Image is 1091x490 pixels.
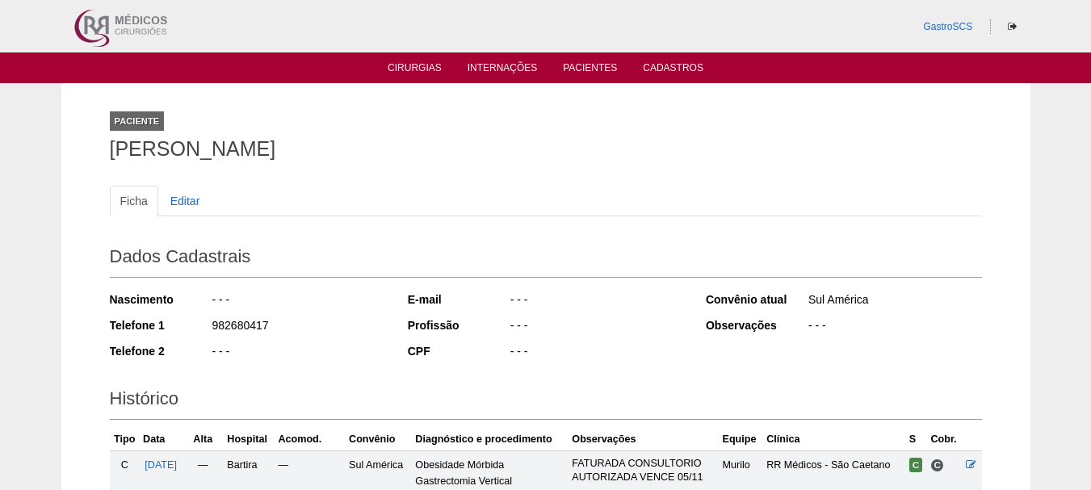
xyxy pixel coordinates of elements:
[468,62,538,78] a: Internações
[763,428,905,451] th: Clínica
[412,428,569,451] th: Diagnóstico e procedimento
[509,343,684,363] div: - - -
[211,291,386,312] div: - - -
[145,459,177,471] a: [DATE]
[930,459,944,472] span: Consultório
[706,317,807,333] div: Observações
[110,291,211,308] div: Nascimento
[160,186,211,216] a: Editar
[182,428,224,451] th: Alta
[807,291,982,312] div: Sul América
[388,62,442,78] a: Cirurgias
[807,317,982,337] div: - - -
[110,343,211,359] div: Telefone 2
[927,428,963,451] th: Cobr.
[572,457,715,484] p: FATURADA CONSULTORIO AUTORIZADA VENCE 05/11
[909,458,923,472] span: Confirmada
[923,21,972,32] a: GastroSCS
[110,428,141,451] th: Tipo
[509,291,684,312] div: - - -
[1008,22,1017,31] i: Sair
[408,343,509,359] div: CPF
[224,428,275,451] th: Hospital
[569,428,719,451] th: Observações
[211,343,386,363] div: - - -
[563,62,617,78] a: Pacientes
[720,428,764,451] th: Equipe
[643,62,703,78] a: Cadastros
[110,383,982,420] h2: Histórico
[140,428,182,451] th: Data
[113,457,137,473] div: C
[110,186,158,216] a: Ficha
[408,317,509,333] div: Profissão
[408,291,509,308] div: E-mail
[275,428,346,451] th: Acomod.
[346,428,412,451] th: Convênio
[110,139,982,159] h1: [PERSON_NAME]
[906,428,928,451] th: S
[110,111,165,131] div: Paciente
[509,317,684,337] div: - - -
[110,317,211,333] div: Telefone 1
[110,241,982,278] h2: Dados Cadastrais
[211,317,386,337] div: 982680417
[706,291,807,308] div: Convênio atual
